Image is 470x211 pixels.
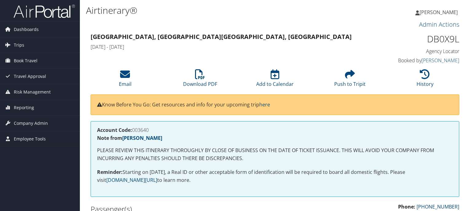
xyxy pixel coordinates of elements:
a: [PERSON_NAME] [415,3,464,21]
h4: Booked by [374,57,460,64]
span: Travel Approval [14,69,46,84]
span: Risk Management [14,84,51,100]
img: airportal-logo.png [14,4,75,18]
a: [PERSON_NAME] [122,135,162,141]
a: [PHONE_NUMBER] [417,203,459,210]
strong: [GEOGRAPHIC_DATA], [GEOGRAPHIC_DATA] [GEOGRAPHIC_DATA], [GEOGRAPHIC_DATA] [91,33,352,41]
p: PLEASE REVIEW THIS ITINERARY THOROUGHLY BY CLOSE OF BUSINESS ON THE DATE OF TICKET ISSUANCE. THIS... [97,147,453,162]
span: [PERSON_NAME] [420,9,458,16]
a: Admin Actions [419,20,459,29]
span: Book Travel [14,53,37,68]
span: Dashboards [14,22,39,37]
a: History [417,73,433,87]
span: Company Admin [14,116,48,131]
span: Trips [14,37,24,53]
p: Starting on [DATE], a Real ID or other acceptable form of identification will be required to boar... [97,168,453,184]
strong: Reminder: [97,169,123,175]
a: [PERSON_NAME] [421,57,459,64]
span: Employee Tools [14,131,46,147]
span: Reporting [14,100,34,115]
a: Push to Tripit [334,73,366,87]
a: Download PDF [183,73,217,87]
a: Email [119,73,131,87]
p: Know Before You Go: Get resources and info for your upcoming trip [97,101,453,109]
a: Add to Calendar [256,73,294,87]
h4: Agency Locator [374,48,460,55]
h1: Airtinerary® [86,4,338,17]
h4: 003640 [97,128,453,132]
a: [DOMAIN_NAME][URL] [106,177,157,183]
strong: Note from [97,135,162,141]
a: here [259,101,270,108]
h4: [DATE] - [DATE] [91,44,365,50]
strong: Phone: [398,203,415,210]
strong: Account Code: [97,127,132,133]
h1: DB0X9L [374,33,460,45]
